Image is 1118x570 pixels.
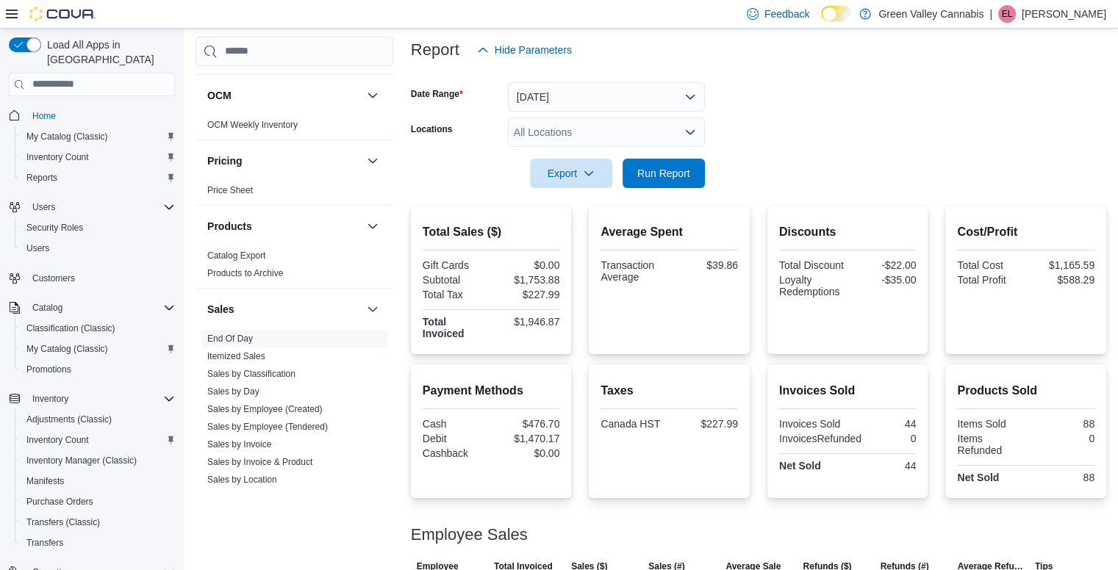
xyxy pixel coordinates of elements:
[3,197,181,217] button: Users
[364,300,381,318] button: Sales
[26,537,63,549] span: Transfers
[21,513,106,531] a: Transfers (Classic)
[207,250,265,261] a: Catalog Export
[1029,418,1094,430] div: 88
[207,302,234,317] h3: Sales
[15,147,181,167] button: Inventory Count
[207,88,232,103] h3: OCM
[998,5,1016,23] div: Emily Leavoy
[411,123,453,135] label: Locations
[423,433,488,444] div: Debit
[494,274,559,286] div: $1,753.88
[21,534,69,552] a: Transfers
[673,418,738,430] div: $227.99
[495,43,572,57] span: Hide Parameters
[779,460,821,472] strong: Net Sold
[850,259,916,271] div: -$22.00
[26,496,93,508] span: Purchase Orders
[779,433,861,444] div: InvoicesRefunded
[21,169,175,187] span: Reports
[26,269,175,287] span: Customers
[32,393,68,405] span: Inventory
[207,154,361,168] button: Pricing
[779,418,845,430] div: Invoices Sold
[764,7,809,21] span: Feedback
[21,411,175,428] span: Adjustments (Classic)
[207,154,242,168] h3: Pricing
[15,217,181,238] button: Security Roles
[15,533,181,553] button: Transfers
[494,433,559,444] div: $1,470.17
[539,159,603,188] span: Export
[15,512,181,533] button: Transfers (Classic)
[779,382,917,400] h2: Invoices Sold
[207,404,323,414] a: Sales by Employee (Created)
[207,250,265,261] span: Catalog Export
[207,456,312,468] span: Sales by Invoice & Product
[32,110,56,122] span: Home
[207,491,310,503] span: Sales by Location per Day
[21,128,114,145] a: My Catalog (Classic)
[494,289,559,300] div: $227.99
[601,418,666,430] div: Canada HST
[601,382,738,400] h2: Taxes
[3,389,181,409] button: Inventory
[21,431,95,449] a: Inventory Count
[21,534,175,552] span: Transfers
[21,239,55,257] a: Users
[207,268,283,278] a: Products to Archive
[411,88,463,100] label: Date Range
[989,5,992,23] p: |
[26,151,89,163] span: Inventory Count
[684,126,696,138] button: Open list of options
[196,247,393,288] div: Products
[21,128,175,145] span: My Catalog (Classic)
[15,450,181,471] button: Inventory Manager (Classic)
[207,184,253,196] span: Price Sheet
[21,472,175,490] span: Manifests
[364,217,381,235] button: Products
[26,390,74,408] button: Inventory
[26,107,175,125] span: Home
[207,219,361,234] button: Products
[207,351,265,361] a: Itemized Sales
[411,526,528,544] h3: Employee Sales
[207,474,277,486] span: Sales by Location
[15,167,181,188] button: Reports
[15,238,181,259] button: Users
[1022,5,1106,23] p: [PERSON_NAME]
[15,126,181,147] button: My Catalog (Classic)
[1029,472,1094,483] div: 88
[3,105,181,126] button: Home
[15,430,181,450] button: Inventory Count
[21,340,175,358] span: My Catalog (Classic)
[41,37,175,67] span: Load All Apps in [GEOGRAPHIC_DATA]
[207,219,252,234] h3: Products
[26,299,175,317] span: Catalog
[15,339,181,359] button: My Catalog (Classic)
[207,439,271,450] span: Sales by Invoice
[423,447,488,459] div: Cashback
[207,475,277,485] a: Sales by Location
[207,302,361,317] button: Sales
[15,318,181,339] button: Classification (Classic)
[26,322,115,334] span: Classification (Classic)
[423,418,488,430] div: Cash
[494,447,559,459] div: $0.00
[207,88,361,103] button: OCM
[21,340,114,358] a: My Catalog (Classic)
[21,169,63,187] a: Reports
[3,297,181,318] button: Catalog
[508,82,705,112] button: [DATE]
[207,439,271,450] a: Sales by Invoice
[32,273,75,284] span: Customers
[21,431,175,449] span: Inventory Count
[207,119,298,131] span: OCM Weekly Inventory
[26,414,112,425] span: Adjustments (Classic)
[26,242,49,254] span: Users
[364,87,381,104] button: OCM
[821,21,822,22] span: Dark Mode
[207,120,298,130] a: OCM Weekly Inventory
[21,320,121,337] a: Classification (Classic)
